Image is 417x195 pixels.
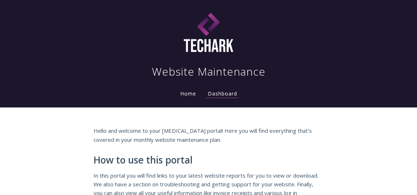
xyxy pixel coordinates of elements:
p: Hello and welcome to your [MEDICAL_DATA] portal! Here you will find everything that's covered in ... [94,126,323,144]
a: Dashboard [206,90,239,98]
a: Home [179,90,198,97]
h1: Website Maintenance [152,64,265,79]
h2: How to use this portal [94,155,323,166]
